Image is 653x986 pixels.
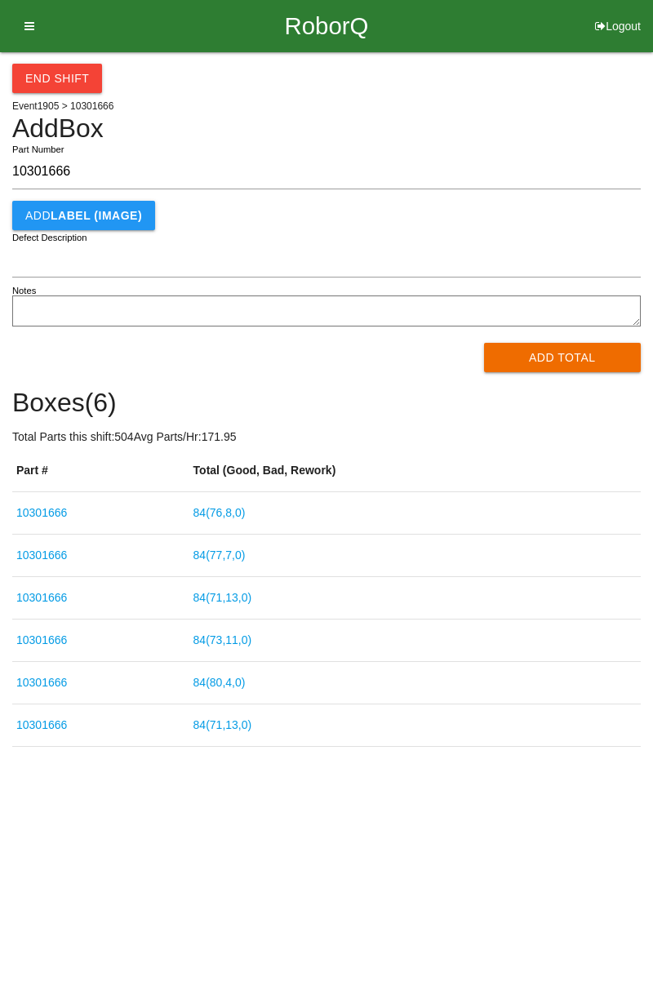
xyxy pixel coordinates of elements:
[12,201,155,230] button: AddLABEL (IMAGE)
[12,114,641,143] h4: Add Box
[12,100,113,112] span: Event 1905 > 10301666
[12,154,641,189] input: Required
[16,676,67,689] a: 10301666
[16,591,67,604] a: 10301666
[16,506,67,519] a: 10301666
[12,429,641,446] p: Total Parts this shift: 504 Avg Parts/Hr: 171.95
[16,633,67,646] a: 10301666
[193,506,246,519] a: 84(76,8,0)
[189,450,641,492] th: Total (Good, Bad, Rework)
[12,64,102,93] button: End Shift
[51,209,142,222] b: LABEL (IMAGE)
[484,343,642,372] button: Add Total
[193,591,252,604] a: 84(71,13,0)
[12,450,189,492] th: Part #
[12,389,641,417] h4: Boxes ( 6 )
[16,718,67,731] a: 10301666
[193,633,252,646] a: 84(73,11,0)
[12,284,36,298] label: Notes
[12,231,87,245] label: Defect Description
[193,676,246,689] a: 84(80,4,0)
[12,143,64,157] label: Part Number
[193,718,252,731] a: 84(71,13,0)
[193,549,246,562] a: 84(77,7,0)
[16,549,67,562] a: 10301666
